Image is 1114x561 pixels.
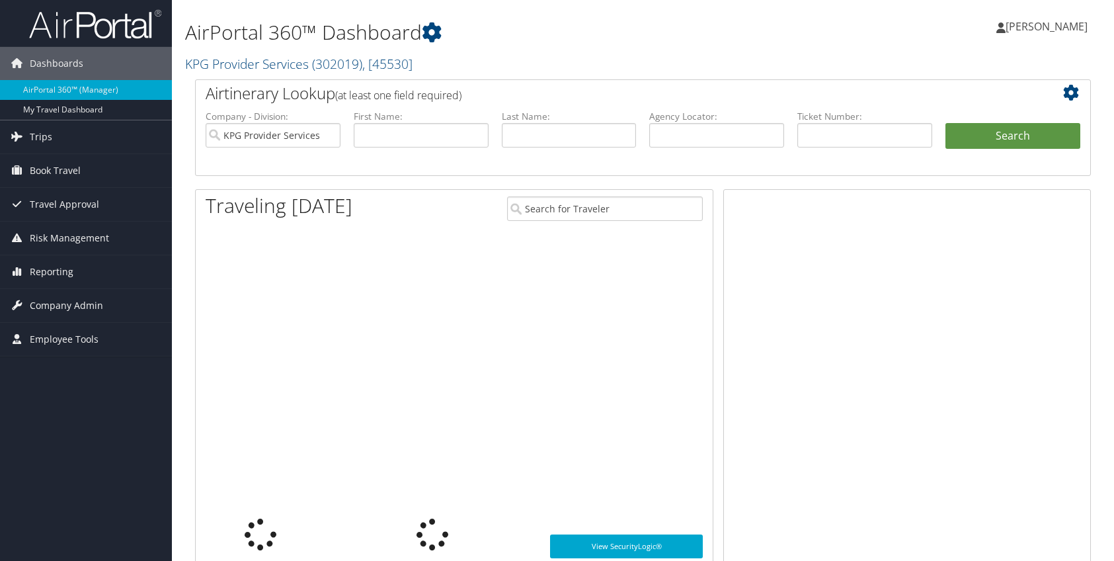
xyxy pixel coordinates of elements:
[362,55,413,73] span: , [ 45530 ]
[185,55,413,73] a: KPG Provider Services
[1006,19,1088,34] span: [PERSON_NAME]
[30,255,73,288] span: Reporting
[30,120,52,153] span: Trips
[30,47,83,80] span: Dashboards
[649,110,784,123] label: Agency Locator:
[30,154,81,187] span: Book Travel
[945,123,1080,150] button: Search
[206,82,1006,105] h2: Airtinerary Lookup
[797,110,932,123] label: Ticket Number:
[507,196,703,221] input: Search for Traveler
[354,110,489,123] label: First Name:
[550,535,703,558] a: View SecurityLogic®
[30,222,109,255] span: Risk Management
[206,192,352,220] h1: Traveling [DATE]
[502,110,637,123] label: Last Name:
[30,289,103,322] span: Company Admin
[996,7,1101,46] a: [PERSON_NAME]
[30,188,99,221] span: Travel Approval
[29,9,161,40] img: airportal-logo.png
[30,323,99,356] span: Employee Tools
[206,110,340,123] label: Company - Division:
[335,88,461,103] span: (at least one field required)
[185,19,795,46] h1: AirPortal 360™ Dashboard
[312,55,362,73] span: ( 302019 )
